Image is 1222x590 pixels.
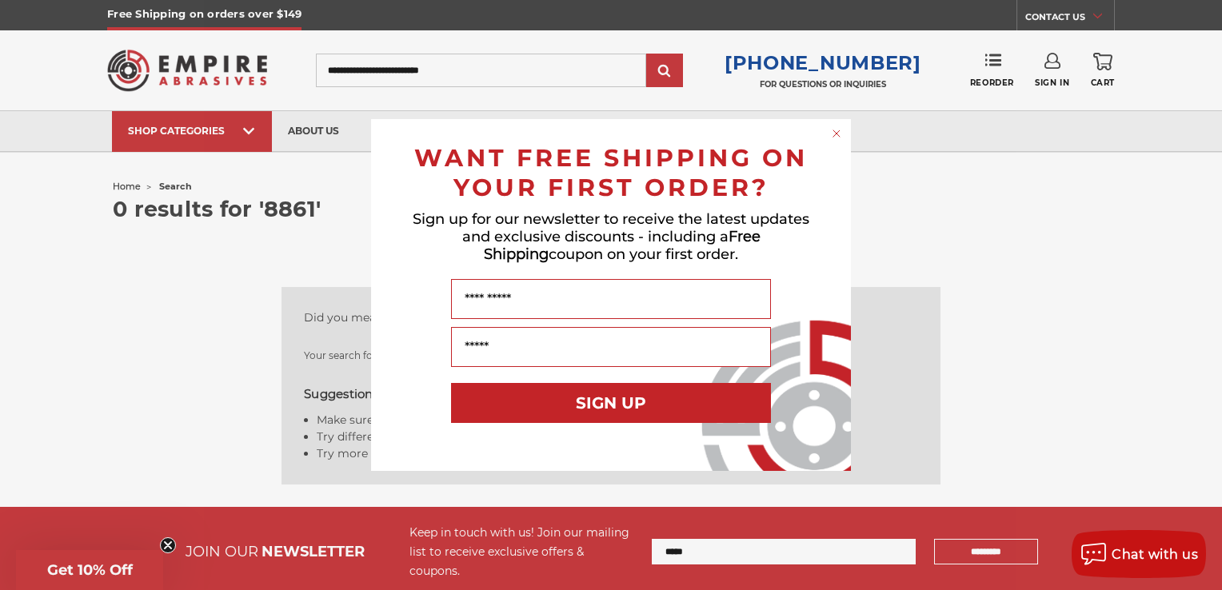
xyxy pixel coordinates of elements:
button: Chat with us [1072,530,1206,578]
span: Chat with us [1112,547,1198,562]
button: Close dialog [829,126,845,142]
span: Sign up for our newsletter to receive the latest updates and exclusive discounts - including a co... [413,210,809,263]
button: SIGN UP [451,383,771,423]
span: Free Shipping [484,228,761,263]
span: WANT FREE SHIPPING ON YOUR FIRST ORDER? [414,143,808,202]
